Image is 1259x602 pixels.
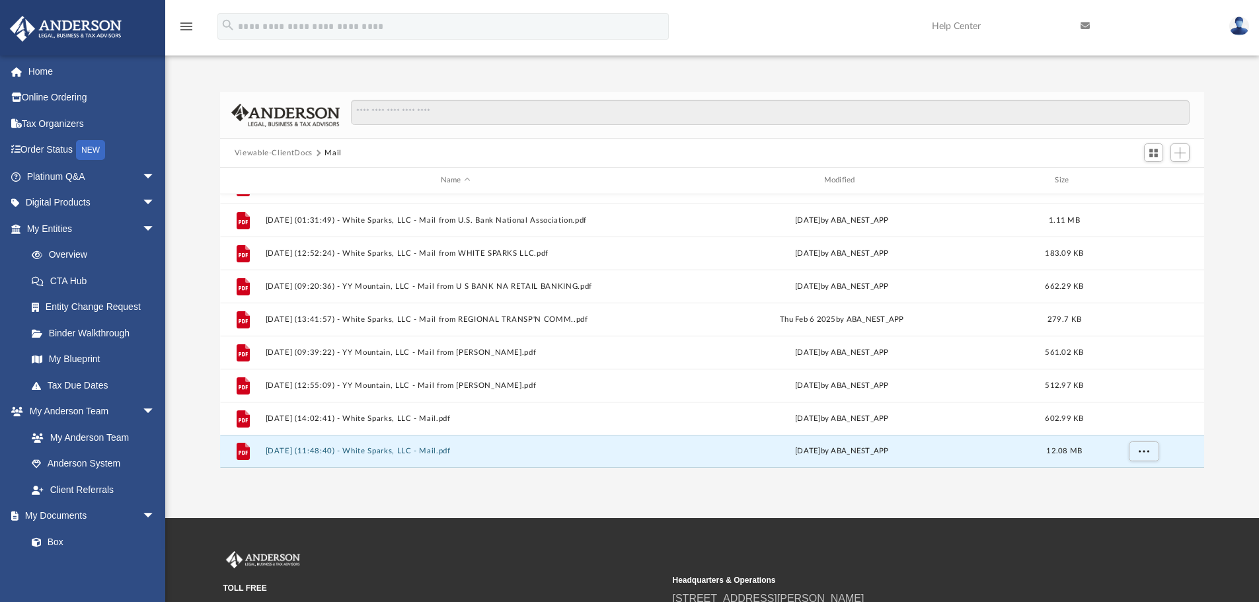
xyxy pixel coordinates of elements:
[178,19,194,34] i: menu
[1096,174,1189,186] div: id
[652,313,1032,325] div: Thu Feb 6 2025 by ABA_NEST_APP
[673,574,1113,586] small: Headquarters & Operations
[1170,143,1190,162] button: Add
[265,414,646,423] button: [DATE] (14:02:41) - White Sparks, LLC - Mail.pdf
[1045,249,1083,256] span: 183.09 KB
[9,58,175,85] a: Home
[1045,381,1083,389] span: 512.97 KB
[652,445,1032,457] div: by ABA_NEST_APP
[324,147,342,159] button: Mail
[223,551,303,568] img: Anderson Advisors Platinum Portal
[9,215,175,242] a: My Entitiesarrow_drop_down
[142,215,169,243] span: arrow_drop_down
[19,320,175,346] a: Binder Walkthrough
[652,346,1032,358] div: [DATE] by ABA_NEST_APP
[220,194,1205,468] div: grid
[652,247,1032,259] div: [DATE] by ABA_NEST_APP
[9,503,169,529] a: My Documentsarrow_drop_down
[9,110,175,137] a: Tax Organizers
[265,381,646,390] button: [DATE] (12:55:09) - YY Mountain, LLC - Mail from [PERSON_NAME].pdf
[1048,315,1081,322] span: 279.7 KB
[265,447,646,455] button: [DATE] (11:48:40) - White Sparks, LLC - Mail.pdf
[1128,441,1159,461] button: More options
[19,424,162,451] a: My Anderson Team
[19,529,162,555] a: Box
[9,398,169,425] a: My Anderson Teamarrow_drop_down
[19,372,175,398] a: Tax Due Dates
[264,174,645,186] div: Name
[1045,414,1083,422] span: 602.99 KB
[351,100,1190,125] input: Search files and folders
[9,85,175,111] a: Online Ordering
[652,280,1032,292] div: [DATE] by ABA_NEST_APP
[142,398,169,426] span: arrow_drop_down
[221,18,235,32] i: search
[19,242,175,268] a: Overview
[1045,282,1083,289] span: 662.29 KB
[1046,447,1082,455] span: 12.08 MB
[19,476,169,503] a: Client Referrals
[1038,174,1090,186] div: Size
[1144,143,1164,162] button: Switch to Grid View
[142,190,169,217] span: arrow_drop_down
[9,137,175,164] a: Order StatusNEW
[652,379,1032,391] div: [DATE] by ABA_NEST_APP
[19,294,175,320] a: Entity Change Request
[235,147,313,159] button: Viewable-ClientDocs
[1045,348,1083,356] span: 561.02 KB
[178,25,194,34] a: menu
[142,163,169,190] span: arrow_drop_down
[223,582,664,594] small: TOLL FREE
[651,174,1032,186] div: Modified
[9,190,175,216] a: Digital Productsarrow_drop_down
[265,348,646,357] button: [DATE] (09:39:22) - YY Mountain, LLC - Mail from [PERSON_NAME].pdf
[19,451,169,477] a: Anderson System
[226,174,259,186] div: id
[19,268,175,294] a: CTA Hub
[265,216,646,225] button: [DATE] (01:31:49) - White Sparks, LLC - Mail from U.S. Bank National Association.pdf
[652,412,1032,424] div: [DATE] by ABA_NEST_APP
[19,346,169,373] a: My Blueprint
[795,447,821,455] span: [DATE]
[652,214,1032,226] div: [DATE] by ABA_NEST_APP
[265,249,646,258] button: [DATE] (12:52:24) - White Sparks, LLC - Mail from WHITE SPARKS LLC.pdf
[76,140,105,160] div: NEW
[265,315,646,324] button: [DATE] (13:41:57) - White Sparks, LLC - Mail from REGIONAL TRANSP'N COMM..pdf
[1229,17,1249,36] img: User Pic
[265,282,646,291] button: [DATE] (09:20:36) - YY Mountain, LLC - Mail from U S BANK NA RETAIL BANKING.pdf
[6,16,126,42] img: Anderson Advisors Platinum Portal
[142,503,169,530] span: arrow_drop_down
[9,163,175,190] a: Platinum Q&Aarrow_drop_down
[1049,216,1080,223] span: 1.11 MB
[19,555,169,582] a: Meeting Minutes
